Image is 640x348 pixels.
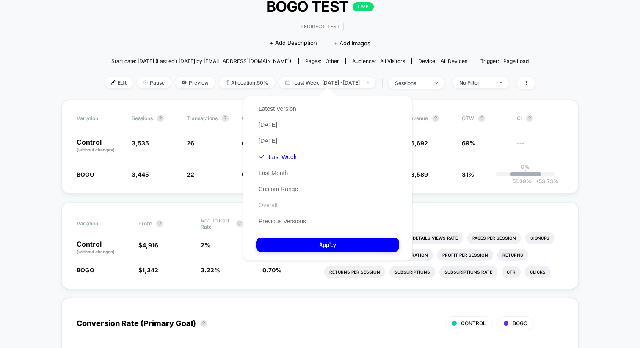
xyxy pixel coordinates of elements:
button: Previous Versions [256,217,309,225]
li: Returns Per Session [324,266,385,278]
img: rebalance [226,80,229,85]
li: Subscriptions Rate [439,266,497,278]
span: + [535,178,539,184]
img: end [143,80,148,85]
span: Edit [105,77,133,88]
button: ? [157,115,164,122]
span: $ [138,241,158,249]
span: all devices [441,58,467,64]
span: 1,342 [142,266,158,274]
span: CI [517,115,563,122]
span: Redirect Test [297,22,344,31]
li: Profit Per Session [437,249,493,261]
button: ? [478,115,485,122]
button: Latest Version [256,105,299,112]
span: 3,535 [132,140,149,147]
span: 0.70 % [262,266,281,274]
span: $ [138,266,158,274]
div: Pages: [305,58,339,64]
span: Add To Cart Rate [201,217,232,230]
div: Trigger: [480,58,529,64]
button: Overall [256,201,280,209]
span: BOGO [513,320,527,326]
span: (without changes) [77,147,115,152]
p: LIVE [353,2,374,11]
span: Pause [137,77,171,88]
span: Start date: [DATE] (Last edit [DATE] by [EMAIL_ADDRESS][DOMAIN_NAME]) [111,58,291,64]
span: Allocation: 50% [219,77,275,88]
button: ? [526,115,533,122]
span: 31% [462,171,474,178]
button: ? [200,320,207,327]
span: Device: [411,58,474,64]
span: --- [517,141,563,153]
img: calendar [285,80,290,85]
button: ? [222,115,229,122]
span: CONTROL [461,320,486,326]
span: other [326,58,339,64]
span: 26 [187,140,194,147]
div: No Filter [459,79,493,86]
span: 3,445 [132,171,149,178]
li: Product Details Views Rate [386,232,463,244]
p: 0% [521,164,530,170]
img: edit [111,80,116,85]
li: Clicks [525,266,551,278]
span: Sessions [132,115,153,121]
li: Subscriptions [389,266,435,278]
span: 4,916 [142,241,158,249]
button: Last Month [256,169,290,177]
span: BOGO [77,266,94,274]
button: [DATE] [256,137,280,145]
img: end [435,82,438,84]
span: All Visitors [380,58,405,64]
div: sessions [395,80,429,86]
li: Returns [497,249,528,261]
button: Apply [256,238,399,252]
p: Would like to see more reports? [324,217,563,224]
button: ? [156,220,163,227]
button: [DATE] [256,121,280,129]
span: Transactions [187,115,218,121]
span: 53.73 % [531,178,558,184]
span: Page Load [503,58,529,64]
span: Variation [77,217,123,230]
span: Profit [138,220,152,227]
img: end [366,82,369,83]
span: 3.22 % [201,266,220,274]
li: Pages Per Session [467,232,521,244]
span: BOGO [77,171,94,178]
p: Control [77,241,130,255]
button: Custom Range [256,185,301,193]
li: Signups [525,232,554,244]
span: 22 [187,171,194,178]
span: Last Week: [DATE] - [DATE] [279,77,375,88]
span: 2 % [201,241,210,249]
span: + Add Description [270,39,317,47]
span: | [380,77,389,89]
span: 69% [462,140,475,147]
div: Audience: [352,58,405,64]
span: OTW [462,115,508,122]
span: -51.39 % [510,178,531,184]
span: Variation [77,115,123,122]
button: Last Week [256,153,299,161]
span: (without changes) [77,249,115,254]
li: Ctr [502,266,521,278]
span: + Add Images [334,40,370,47]
p: | [524,170,526,176]
img: end [499,82,502,83]
button: ? [432,115,439,122]
span: Preview [175,77,215,88]
p: Control [77,139,123,153]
